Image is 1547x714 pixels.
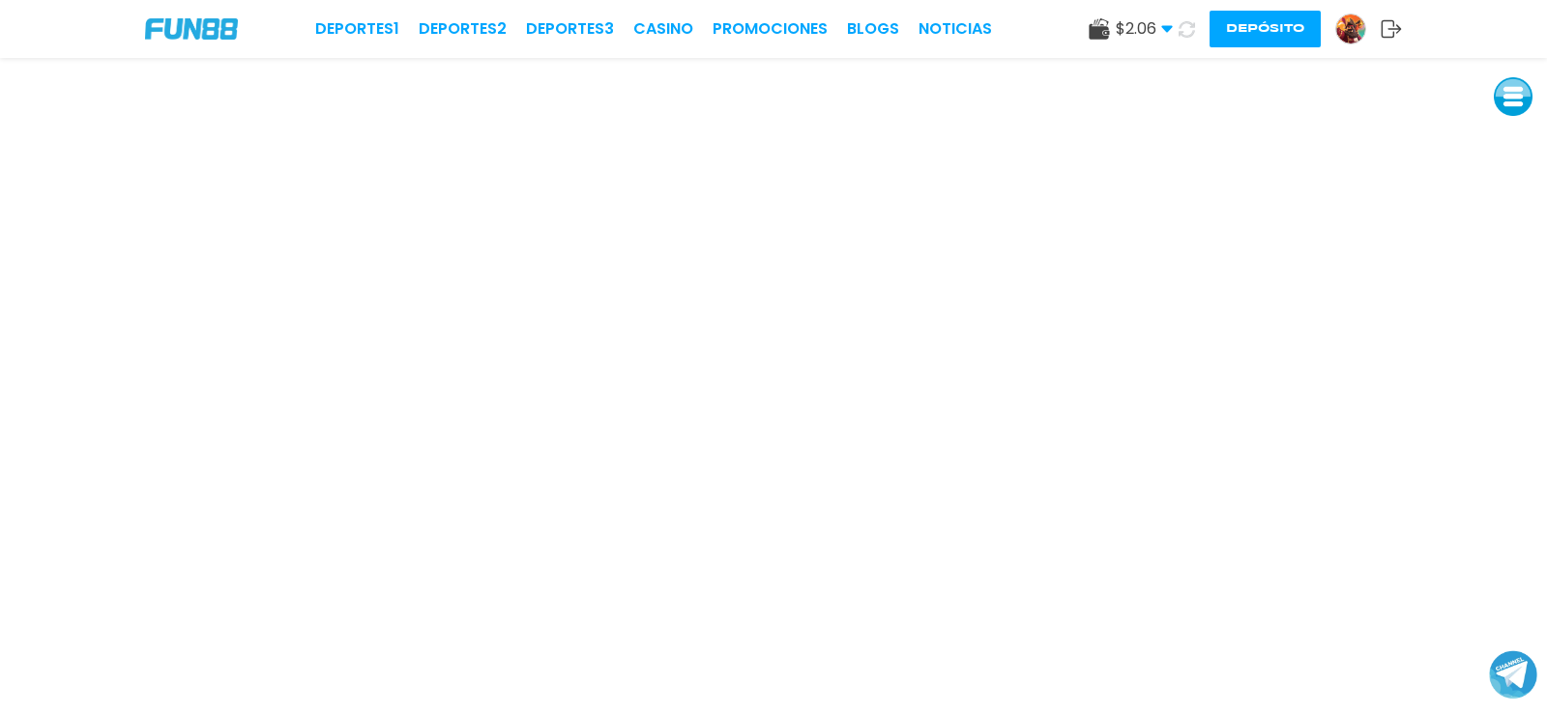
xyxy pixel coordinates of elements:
a: CASINO [633,17,693,41]
button: Depósito [1210,11,1321,47]
a: Deportes1 [315,17,399,41]
a: Promociones [713,17,828,41]
button: Join telegram channel [1489,649,1537,700]
img: Company Logo [145,18,238,39]
a: Deportes2 [419,17,507,41]
span: $ 2.06 [1116,17,1173,41]
a: NOTICIAS [919,17,992,41]
a: BLOGS [847,17,899,41]
img: Avatar [1336,14,1365,43]
a: Deportes3 [526,17,614,41]
a: Avatar [1335,14,1381,44]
